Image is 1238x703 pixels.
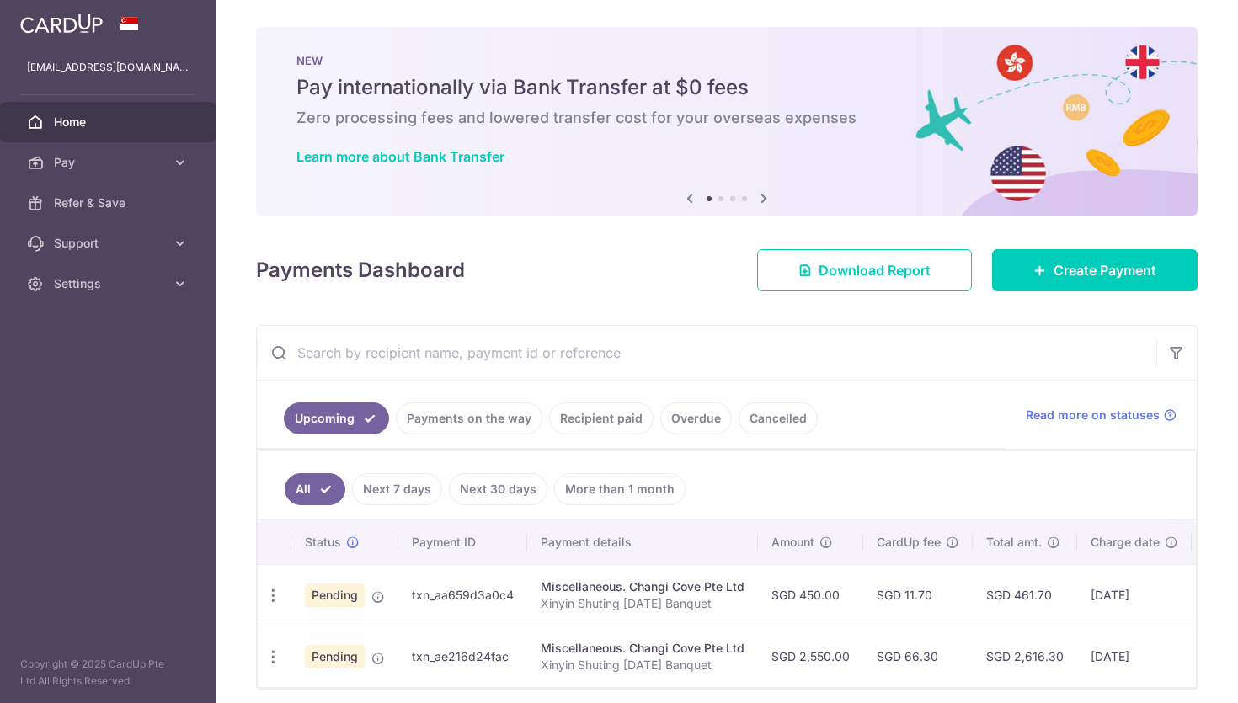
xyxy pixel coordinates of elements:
[54,235,165,252] span: Support
[54,275,165,292] span: Settings
[1077,564,1192,626] td: [DATE]
[819,260,931,280] span: Download Report
[739,402,818,434] a: Cancelled
[285,473,345,505] a: All
[305,645,365,668] span: Pending
[863,564,973,626] td: SGD 11.70
[296,54,1157,67] p: NEW
[863,626,973,687] td: SGD 66.30
[541,578,744,595] div: Miscellaneous. Changi Cove Pte Ltd
[257,326,1156,380] input: Search by recipient name, payment id or reference
[992,249,1198,291] a: Create Payment
[1026,407,1177,423] a: Read more on statuses
[527,520,758,564] th: Payment details
[973,564,1077,626] td: SGD 461.70
[296,148,504,165] a: Learn more about Bank Transfer
[296,74,1157,101] h5: Pay internationally via Bank Transfer at $0 fees
[54,194,165,211] span: Refer & Save
[296,108,1157,128] h6: Zero processing fees and lowered transfer cost for your overseas expenses
[877,534,941,551] span: CardUp fee
[660,402,732,434] a: Overdue
[54,114,165,130] span: Home
[256,27,1198,216] img: Bank transfer banner
[352,473,442,505] a: Next 7 days
[398,564,527,626] td: txn_aa659d3a0c4
[305,583,365,607] span: Pending
[757,249,972,291] a: Download Report
[305,534,341,551] span: Status
[986,534,1042,551] span: Total amt.
[398,626,527,687] td: txn_ae216d24fac
[20,13,103,34] img: CardUp
[1054,260,1156,280] span: Create Payment
[398,520,527,564] th: Payment ID
[27,59,189,76] p: [EMAIL_ADDRESS][DOMAIN_NAME]
[1077,626,1192,687] td: [DATE]
[554,473,686,505] a: More than 1 month
[541,595,744,612] p: Xinyin Shuting [DATE] Banquet
[758,626,863,687] td: SGD 2,550.00
[284,402,389,434] a: Upcoming
[256,255,465,285] h4: Payments Dashboard
[549,402,654,434] a: Recipient paid
[541,640,744,657] div: Miscellaneous. Changi Cove Pte Ltd
[758,564,863,626] td: SGD 450.00
[973,626,1077,687] td: SGD 2,616.30
[396,402,542,434] a: Payments on the way
[541,657,744,674] p: Xinyin Shuting [DATE] Banquet
[1091,534,1160,551] span: Charge date
[771,534,814,551] span: Amount
[1026,407,1160,423] span: Read more on statuses
[449,473,547,505] a: Next 30 days
[54,154,165,171] span: Pay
